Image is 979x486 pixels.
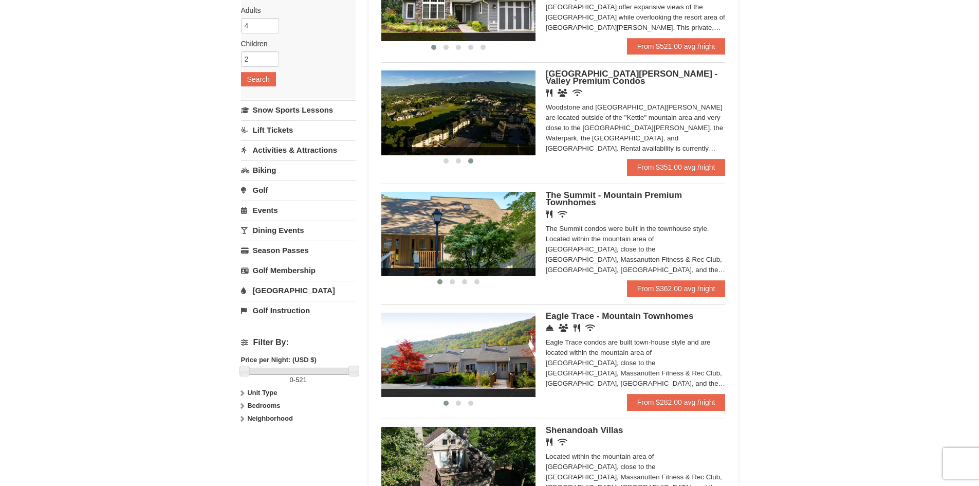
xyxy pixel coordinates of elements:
i: Restaurant [546,438,552,446]
label: - [241,375,356,385]
span: 521 [295,376,307,384]
a: Events [241,201,356,220]
i: Wireless Internet (free) [572,89,582,97]
label: Children [241,39,348,49]
a: From $282.00 avg /night [627,394,726,410]
a: [GEOGRAPHIC_DATA] [241,281,356,300]
a: Biking [241,160,356,179]
i: Wireless Internet (free) [558,210,567,218]
span: The Summit - Mountain Premium Townhomes [546,190,682,207]
div: Woodstone and [GEOGRAPHIC_DATA][PERSON_NAME] are located outside of the "Kettle" mountain area an... [546,102,726,154]
span: Eagle Trace - Mountain Townhomes [546,311,694,321]
strong: Price per Night: (USD $) [241,356,317,364]
div: The Summit condos were built in the townhouse style. Located within the mountain area of [GEOGRAP... [546,224,726,275]
span: 0 [290,376,293,384]
i: Restaurant [546,89,552,97]
a: Activities & Attractions [241,140,356,159]
a: Golf Instruction [241,301,356,320]
i: Wireless Internet (free) [585,324,595,332]
strong: Unit Type [247,389,277,397]
strong: Neighborhood [247,415,293,422]
a: Season Passes [241,241,356,260]
a: From $521.00 avg /night [627,38,726,55]
i: Banquet Facilities [558,89,567,97]
span: [GEOGRAPHIC_DATA][PERSON_NAME] - Valley Premium Condos [546,69,718,86]
div: Eagle Trace condos are built town-house style and are located within the mountain area of [GEOGRA... [546,337,726,389]
a: From $351.00 avg /night [627,159,726,175]
a: From $362.00 avg /night [627,280,726,297]
i: Wireless Internet (free) [558,438,567,446]
button: Search [241,72,276,86]
span: Shenandoah Villas [546,425,623,435]
i: Restaurant [546,210,552,218]
label: Adults [241,5,348,15]
i: Concierge Desk [546,324,553,332]
h4: Filter By: [241,338,356,347]
a: Golf Membership [241,261,356,280]
i: Restaurant [574,324,580,332]
a: Dining Events [241,221,356,240]
strong: Bedrooms [247,402,280,409]
a: Snow Sports Lessons [241,100,356,119]
a: Lift Tickets [241,120,356,139]
i: Conference Facilities [559,324,568,332]
a: Golf [241,181,356,200]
